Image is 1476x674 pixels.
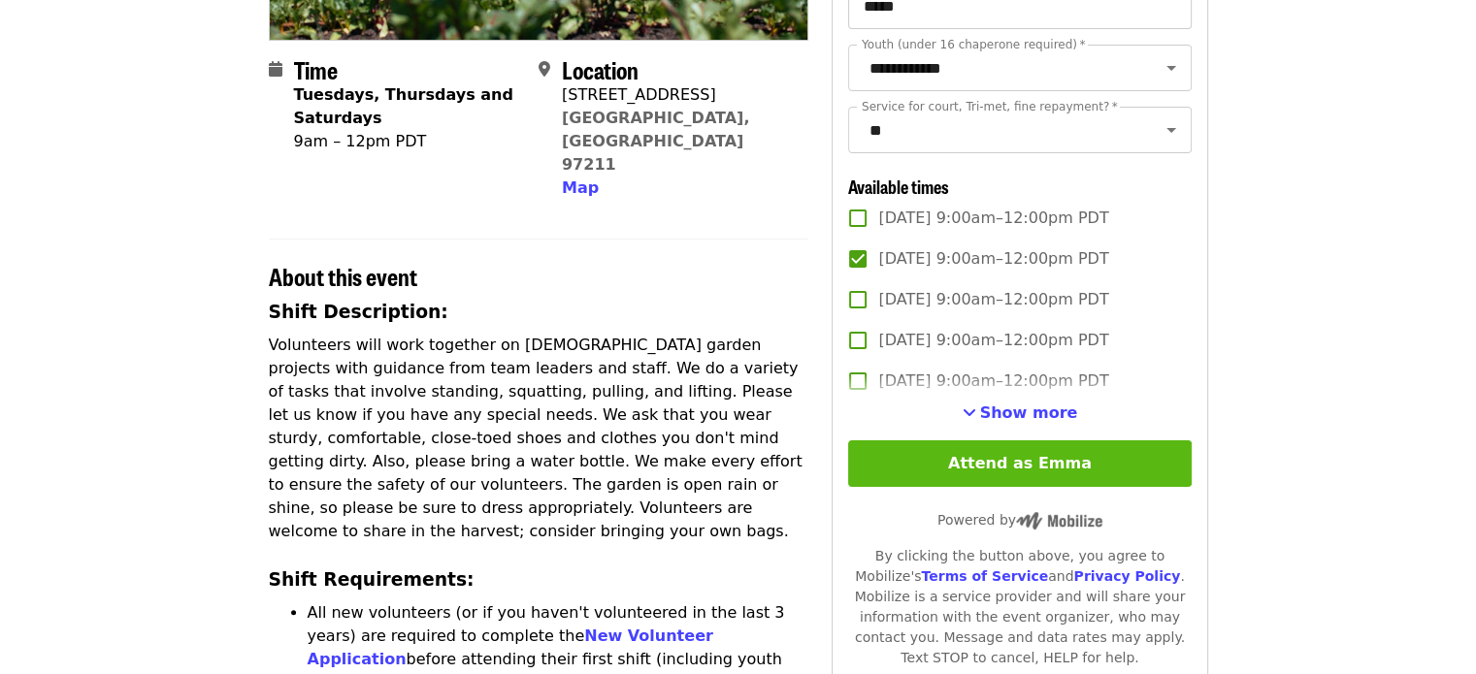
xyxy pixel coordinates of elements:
button: Attend as Emma [848,440,1191,487]
a: Privacy Policy [1073,568,1180,584]
span: [DATE] 9:00am–12:00pm PDT [878,247,1108,271]
span: [DATE] 9:00am–12:00pm PDT [878,369,1108,393]
span: Powered by [937,512,1102,528]
div: [STREET_ADDRESS] [562,83,793,107]
span: [DATE] 9:00am–12:00pm PDT [878,207,1108,230]
button: See more timeslots [963,401,1078,425]
strong: Tuesdays, Thursdays and Saturdays [294,85,513,127]
div: 9am – 12pm PDT [294,130,523,153]
strong: Shift Requirements: [269,569,475,590]
span: [DATE] 9:00am–12:00pm PDT [878,288,1108,311]
button: Open [1158,116,1185,144]
span: Location [562,52,639,86]
a: Terms of Service [921,568,1048,584]
img: Powered by Mobilize [1016,512,1102,530]
span: Available times [848,174,949,199]
button: Open [1158,54,1185,81]
span: About this event [269,259,417,293]
label: Youth (under 16 chaperone required) [862,39,1085,50]
span: Time [294,52,338,86]
i: calendar icon [269,60,282,79]
span: Map [562,178,599,197]
a: New Volunteer Application [308,626,713,668]
label: Service for court, Tri-met, fine repayment? [862,101,1118,112]
p: Volunteers will work together on [DEMOGRAPHIC_DATA] garden projects with guidance from team leade... [269,334,809,543]
a: [GEOGRAPHIC_DATA], [GEOGRAPHIC_DATA] 97211 [562,109,750,174]
strong: Shift Description: [269,302,448,322]
i: map-marker-alt icon [539,60,550,79]
div: By clicking the button above, you agree to Mobilize's and . Mobilize is a service provider and wi... [848,546,1191,668]
span: [DATE] 9:00am–12:00pm PDT [878,329,1108,352]
span: Show more [980,403,1078,422]
button: Map [562,177,599,200]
